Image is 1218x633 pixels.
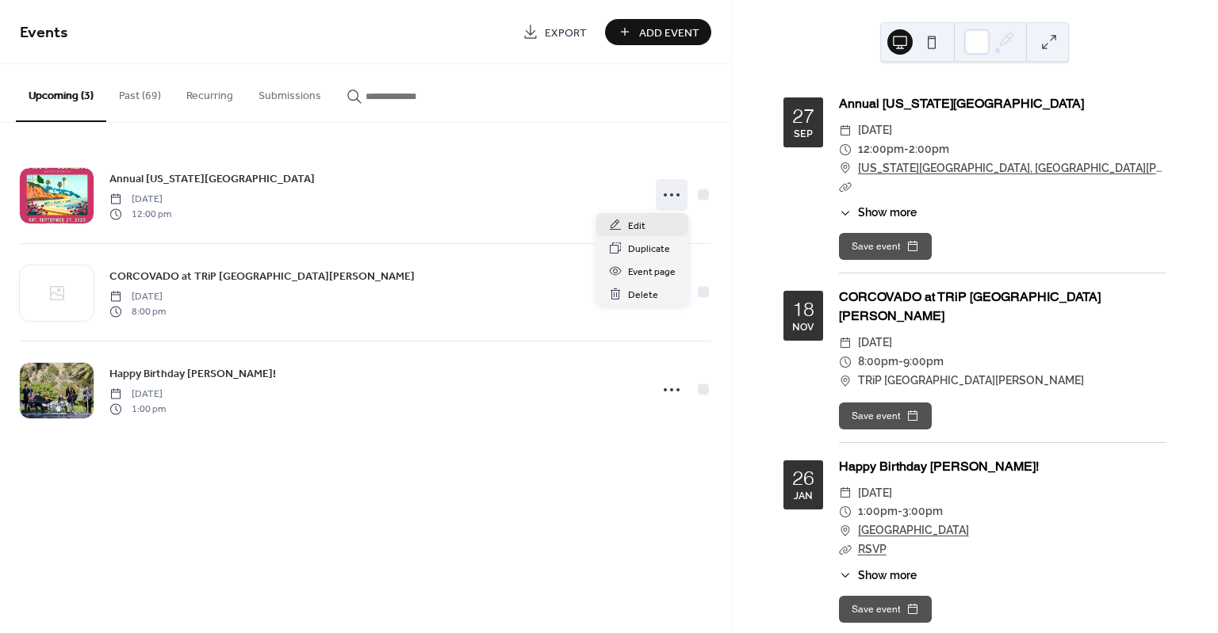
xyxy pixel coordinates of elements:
[109,207,171,221] span: 12:00 pm
[839,459,1039,474] a: Happy Birthday [PERSON_NAME]!
[858,372,1084,391] span: TRiP [GEOGRAPHIC_DATA][PERSON_NAME]
[858,567,917,584] span: Show more
[839,540,852,559] div: ​
[839,567,852,584] div: ​
[898,502,902,521] span: -
[858,334,892,353] span: [DATE]
[792,299,814,319] div: 18
[605,19,711,45] button: Add Event
[109,402,166,416] span: 1:00 pm
[909,140,949,159] span: 2:00pm
[839,567,917,584] button: ​Show more
[628,241,670,257] span: Duplicate
[109,366,276,383] span: Happy Birthday [PERSON_NAME]!
[109,269,415,285] span: CORCOVADO at TRiP [GEOGRAPHIC_DATA][PERSON_NAME]
[545,25,587,41] span: Export
[792,468,814,488] div: 26
[628,264,676,280] span: Event page
[106,64,174,120] button: Past (69)
[839,372,852,391] div: ​
[839,233,932,260] button: Save event
[858,121,892,140] span: [DATE]
[628,287,658,303] span: Delete
[839,96,1084,111] a: Annual [US_STATE][GEOGRAPHIC_DATA]
[109,387,166,402] span: [DATE]
[839,334,852,353] div: ​
[16,64,106,122] button: Upcoming (3)
[109,193,171,207] span: [DATE]
[903,353,944,372] span: 9:00pm
[174,64,246,120] button: Recurring
[839,140,852,159] div: ​
[109,304,166,318] span: 8:00 pm
[858,204,917,221] span: Show more
[839,288,1166,326] div: CORCOVADO at TRiP [GEOGRAPHIC_DATA][PERSON_NAME]
[858,484,892,503] span: [DATE]
[639,25,699,41] span: Add Event
[109,267,415,285] a: CORCOVADO at TRiP [GEOGRAPHIC_DATA][PERSON_NAME]
[109,364,276,383] a: Happy Birthday [PERSON_NAME]!
[858,353,898,372] span: 8:00pm
[792,322,814,333] div: Nov
[794,491,813,501] div: Jan
[628,218,645,235] span: Edit
[839,204,917,221] button: ​Show more
[902,502,943,521] span: 3:00pm
[511,19,599,45] a: Export
[794,129,813,139] div: Sep
[20,17,68,48] span: Events
[839,177,852,196] div: ​
[839,159,852,178] div: ​
[839,353,852,372] div: ​
[858,140,904,159] span: 12:00pm
[109,170,315,188] a: Annual [US_STATE][GEOGRAPHIC_DATA]
[858,521,969,540] a: [GEOGRAPHIC_DATA]
[898,353,903,372] span: -
[839,521,852,540] div: ​
[246,64,334,120] button: Submissions
[839,596,932,623] button: Save event
[109,290,166,304] span: [DATE]
[858,159,1166,178] a: [US_STATE][GEOGRAPHIC_DATA], [GEOGRAPHIC_DATA][PERSON_NAME]
[109,171,315,188] span: Annual [US_STATE][GEOGRAPHIC_DATA]
[839,402,932,429] button: Save event
[858,543,887,555] a: RSVP
[839,121,852,140] div: ​
[792,106,814,126] div: 27
[839,484,852,503] div: ​
[904,140,909,159] span: -
[858,502,898,521] span: 1:00pm
[839,502,852,521] div: ​
[839,204,852,221] div: ​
